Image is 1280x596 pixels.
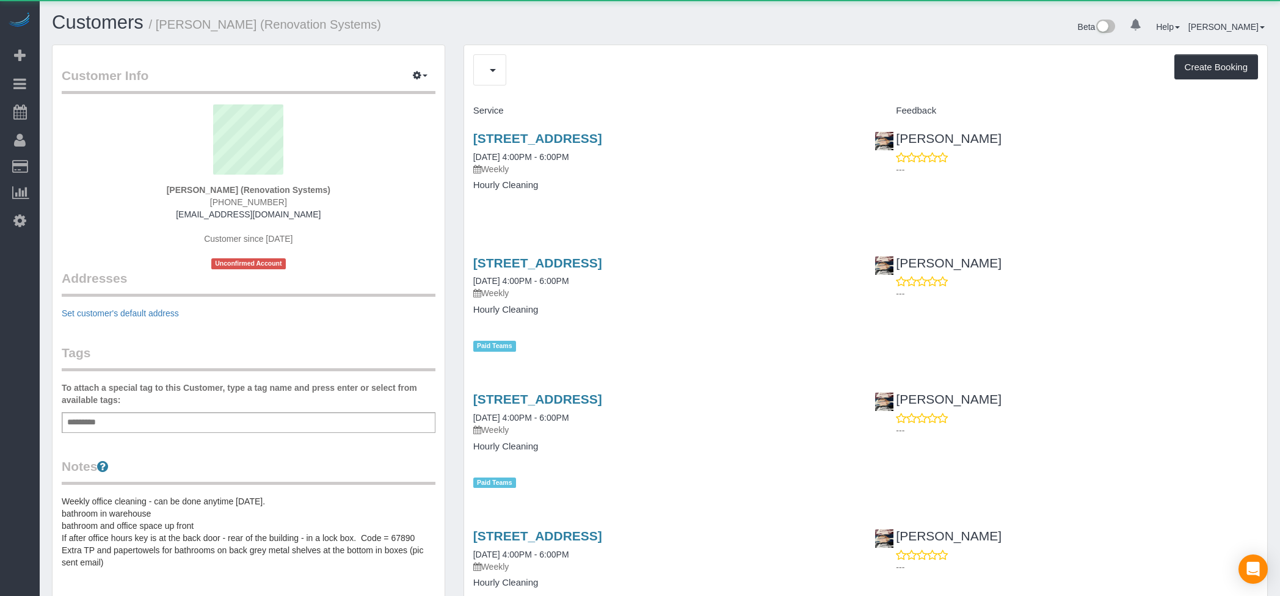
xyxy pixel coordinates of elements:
[473,305,857,315] h4: Hourly Cleaning
[473,276,569,286] a: [DATE] 4:00PM - 6:00PM
[875,131,1002,145] a: [PERSON_NAME]
[210,197,287,207] span: [PHONE_NUMBER]
[473,392,602,406] a: [STREET_ADDRESS]
[473,578,857,588] h4: Hourly Cleaning
[473,106,857,116] h4: Service
[896,288,1258,300] p: ---
[875,256,1002,270] a: [PERSON_NAME]
[1238,554,1268,584] div: Open Intercom Messenger
[473,550,569,559] a: [DATE] 4:00PM - 6:00PM
[875,529,1002,543] a: [PERSON_NAME]
[473,163,857,175] p: Weekly
[1174,54,1258,80] button: Create Booking
[473,413,569,423] a: [DATE] 4:00PM - 6:00PM
[875,106,1258,116] h4: Feedback
[62,308,179,318] a: Set customer's default address
[1156,22,1180,32] a: Help
[875,529,893,548] img: Jess
[473,256,602,270] a: [STREET_ADDRESS]
[473,180,857,191] h4: Hourly Cleaning
[473,131,602,145] a: [STREET_ADDRESS]
[875,393,893,411] img: Jess
[473,561,857,573] p: Weekly
[473,152,569,162] a: [DATE] 4:00PM - 6:00PM
[896,561,1258,573] p: ---
[211,258,286,269] span: Unconfirmed Account
[473,341,516,351] span: Paid Teams
[875,256,893,275] img: Jess
[52,12,144,33] a: Customers
[62,495,435,569] pre: Weekly office cleaning - can be done anytime [DATE]. bathroom in warehouse bathroom and office sp...
[1095,20,1115,35] img: New interface
[1078,22,1116,32] a: Beta
[62,457,435,485] legend: Notes
[176,209,321,219] a: [EMAIL_ADDRESS][DOMAIN_NAME]
[62,382,435,406] label: To attach a special tag to this Customer, type a tag name and press enter or select from availabl...
[473,424,857,436] p: Weekly
[1188,22,1265,32] a: [PERSON_NAME]
[473,442,857,452] h4: Hourly Cleaning
[62,344,435,371] legend: Tags
[62,67,435,94] legend: Customer Info
[149,18,382,31] small: / [PERSON_NAME] (Renovation Systems)
[7,12,32,29] img: Automaid Logo
[875,132,893,150] img: Jess
[875,392,1002,406] a: [PERSON_NAME]
[896,164,1258,176] p: ---
[896,424,1258,437] p: ---
[473,478,516,488] span: Paid Teams
[167,185,330,195] strong: [PERSON_NAME] (Renovation Systems)
[473,287,857,299] p: Weekly
[473,529,602,543] a: [STREET_ADDRESS]
[204,234,293,244] span: Customer since [DATE]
